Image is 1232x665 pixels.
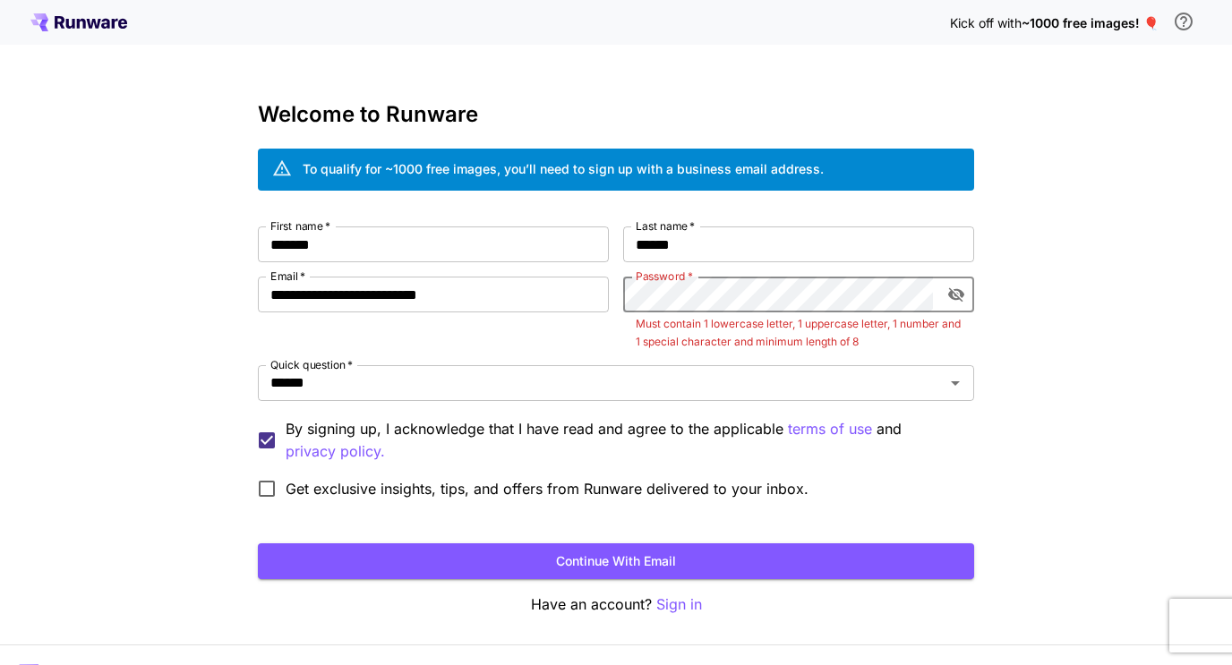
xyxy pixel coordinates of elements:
[636,218,695,234] label: Last name
[286,440,385,463] button: By signing up, I acknowledge that I have read and agree to the applicable terms of use and
[286,440,385,463] p: privacy policy.
[258,593,974,616] p: Have an account?
[270,357,353,372] label: Quick question
[636,269,693,284] label: Password
[303,159,824,178] div: To qualify for ~1000 free images, you’ll need to sign up with a business email address.
[286,478,808,499] span: Get exclusive insights, tips, and offers from Runware delivered to your inbox.
[286,418,960,463] p: By signing up, I acknowledge that I have read and agree to the applicable and
[940,278,972,311] button: toggle password visibility
[270,218,330,234] label: First name
[788,418,872,440] p: terms of use
[656,593,702,616] button: Sign in
[1022,15,1159,30] span: ~1000 free images! 🎈
[788,418,872,440] button: By signing up, I acknowledge that I have read and agree to the applicable and privacy policy.
[270,269,305,284] label: Email
[258,543,974,580] button: Continue with email
[258,102,974,127] h3: Welcome to Runware
[943,371,968,396] button: Open
[950,15,1022,30] span: Kick off with
[1166,4,1202,39] button: In order to qualify for free credit, you need to sign up with a business email address and click ...
[636,315,962,351] p: Must contain 1 lowercase letter, 1 uppercase letter, 1 number and 1 special character and minimum...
